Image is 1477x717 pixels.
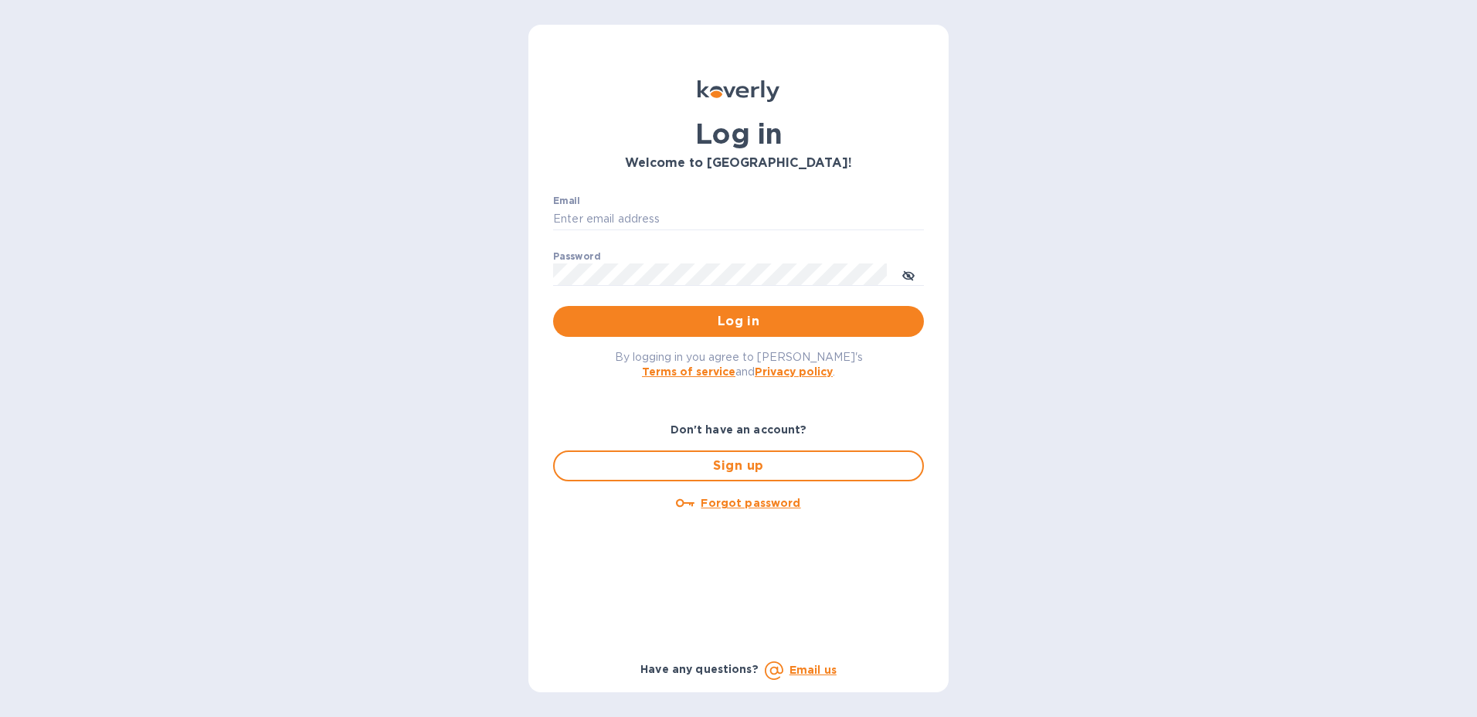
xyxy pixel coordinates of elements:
[698,80,779,102] img: Koverly
[553,156,924,171] h3: Welcome to [GEOGRAPHIC_DATA]!
[640,663,759,675] b: Have any questions?
[553,117,924,150] h1: Log in
[671,423,807,436] b: Don't have an account?
[701,497,800,509] u: Forgot password
[755,365,833,378] a: Privacy policy
[553,196,580,206] label: Email
[553,450,924,481] button: Sign up
[565,312,912,331] span: Log in
[567,457,910,475] span: Sign up
[642,365,735,378] a: Terms of service
[789,664,837,676] a: Email us
[553,208,924,231] input: Enter email address
[553,306,924,337] button: Log in
[615,351,863,378] span: By logging in you agree to [PERSON_NAME]'s and .
[893,259,924,290] button: toggle password visibility
[553,252,600,261] label: Password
